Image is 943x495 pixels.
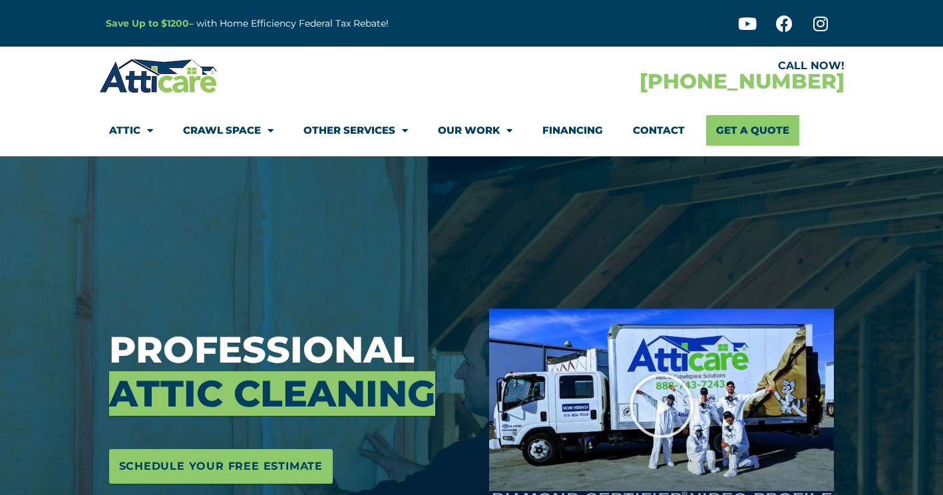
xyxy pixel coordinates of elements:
[109,115,153,146] a: Attic
[106,16,537,31] p: – with Home Efficiency Federal Tax Rebate!
[633,115,685,146] a: Contact
[183,115,274,146] a: Crawl Space
[109,115,835,146] nav: Menu
[472,61,845,71] div: CALL NOW!
[542,115,603,146] a: Financing
[706,115,799,146] a: Get A Quote
[119,456,323,477] span: Schedule Your Free Estimate
[109,328,470,416] h3: Professional
[106,17,189,29] a: Save Up to $1200
[109,449,333,484] a: Schedule Your Free Estimate
[109,371,435,416] span: Attic Cleaning
[303,115,408,146] a: Other Services
[438,115,512,146] a: Our Work
[628,373,695,439] div: Play Video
